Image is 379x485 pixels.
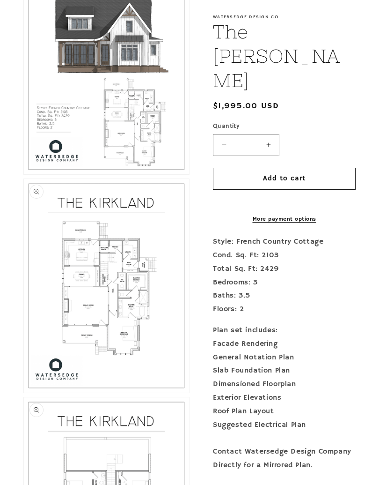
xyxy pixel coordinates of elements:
div: Exterior Elevations [213,391,356,405]
div: Slab Foundation Plan [213,364,356,378]
div: Dimensioned Floorplan [213,378,356,391]
p: Watersedge Design Co [213,14,356,20]
p: Style: French Country Cottage Cond. Sq. Ft: 2103 Total Sq. Ft: 2429 Bedrooms: 3 Baths: 3.5 Floors: 2 [213,235,356,316]
span: $1,995.00 USD [213,100,279,112]
label: Quantity [213,122,356,131]
div: Suggested Electrical Plan [213,418,356,432]
div: Contact Watersedge Design Company Directly for a Mirrored Plan. [213,445,356,472]
div: Facade Rendering [213,337,356,351]
div: Roof Plan Layout [213,405,356,418]
h1: The [PERSON_NAME] [213,20,356,93]
div: General Notation Plan [213,351,356,365]
div: Plan set includes: [213,324,356,337]
a: More payment options [213,215,356,224]
button: Add to cart [213,168,356,190]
